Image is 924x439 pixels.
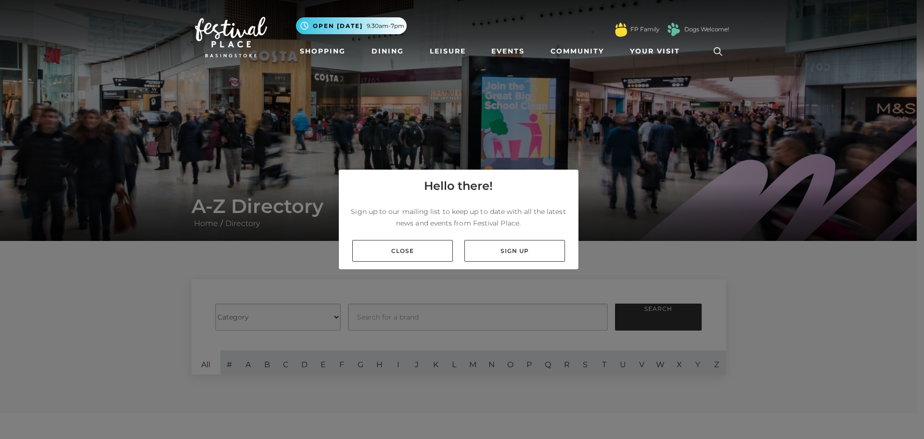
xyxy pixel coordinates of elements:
[296,42,349,60] a: Shopping
[424,177,493,195] h4: Hello there!
[547,42,608,60] a: Community
[368,42,408,60] a: Dining
[426,42,470,60] a: Leisure
[313,22,363,30] span: Open [DATE]
[630,46,680,56] span: Your Visit
[352,240,453,262] a: Close
[464,240,565,262] a: Sign up
[195,17,267,57] img: Festival Place Logo
[630,25,659,34] a: FP Family
[346,206,571,229] p: Sign up to our mailing list to keep up to date with all the latest news and events from Festival ...
[626,42,689,60] a: Your Visit
[488,42,528,60] a: Events
[367,22,404,30] span: 9.30am-7pm
[296,17,407,34] button: Open [DATE] 9.30am-7pm
[684,25,729,34] a: Dogs Welcome!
